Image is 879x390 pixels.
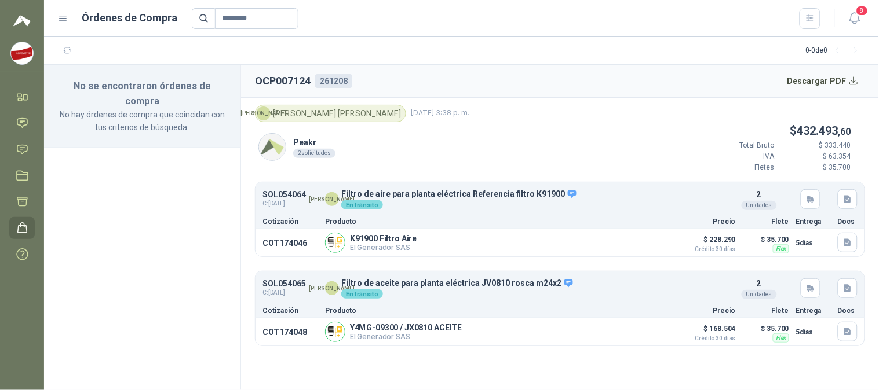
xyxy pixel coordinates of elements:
[315,74,352,88] div: 261208
[743,233,789,246] p: $ 35.700
[262,199,306,208] span: C: [DATE]
[341,200,383,209] div: En tránsito
[262,218,318,225] p: Cotización
[325,192,339,206] div: [PERSON_NAME]
[796,236,831,250] p: 5 días
[773,244,789,253] div: Flex
[782,162,851,173] p: $ 35.700
[326,233,345,252] img: Company Logo
[262,288,306,297] span: C: [DATE]
[705,151,775,162] p: IVA
[326,322,345,341] img: Company Logo
[797,124,851,138] span: 432.493
[757,188,761,201] p: 2
[350,234,417,243] p: K91900 Filtro Aire
[781,69,866,93] button: Descargar PDF
[325,307,671,314] p: Producto
[705,162,775,173] p: Fletes
[782,140,851,151] p: $ 333.440
[796,325,831,339] p: 5 días
[58,108,227,134] p: No hay órdenes de compra que coincidan con tus criterios de búsqueda.
[293,136,335,149] p: Peakr
[678,336,736,341] span: Crédito 30 días
[262,328,318,337] p: COT174048
[13,14,31,28] img: Logo peakr
[255,105,406,122] div: [PERSON_NAME] [PERSON_NAME]
[325,218,671,225] p: Producto
[743,322,789,336] p: $ 35.700
[350,323,462,332] p: Y4MG-09300 / JX0810 ACEITE
[806,42,865,60] div: 0 - 0 de 0
[411,108,469,119] span: [DATE] 3:38 p. m.
[796,307,831,314] p: Entrega
[678,322,736,341] p: $ 168.504
[742,290,777,299] div: Unidades
[743,307,789,314] p: Flete
[11,42,33,64] img: Company Logo
[58,79,227,108] h3: No se encontraron órdenes de compra
[262,238,318,248] p: COT174046
[341,289,383,299] div: En tránsito
[350,243,417,252] p: El Generador SAS
[773,333,789,343] div: Flex
[705,140,775,151] p: Total Bruto
[743,218,789,225] p: Flete
[262,279,306,288] p: SOL054065
[705,122,851,140] p: $
[838,126,851,137] span: ,60
[678,246,736,252] span: Crédito 30 días
[341,189,578,200] p: Filtro de aire para planta eléctrica Referencia filtro K91900
[82,10,178,26] h1: Órdenes de Compra
[678,233,736,252] p: $ 228.290
[796,218,831,225] p: Entrega
[255,73,311,89] h2: OCP007124
[257,106,271,120] div: [PERSON_NAME]
[259,134,286,160] img: Company Logo
[742,201,777,210] div: Unidades
[838,307,858,314] p: Docs
[782,151,851,162] p: $ 63.354
[262,190,306,199] p: SOL054064
[838,218,858,225] p: Docs
[325,281,339,295] div: [PERSON_NAME]
[856,5,869,16] span: 8
[844,8,865,29] button: 8
[757,277,761,290] p: 2
[678,307,736,314] p: Precio
[262,307,318,314] p: Cotización
[678,218,736,225] p: Precio
[350,332,462,341] p: El Generador SAS
[293,149,335,158] div: 2 solicitudes
[341,278,574,289] p: Filtro de aceite para planta eléctrica JV0810 rosca m24x2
